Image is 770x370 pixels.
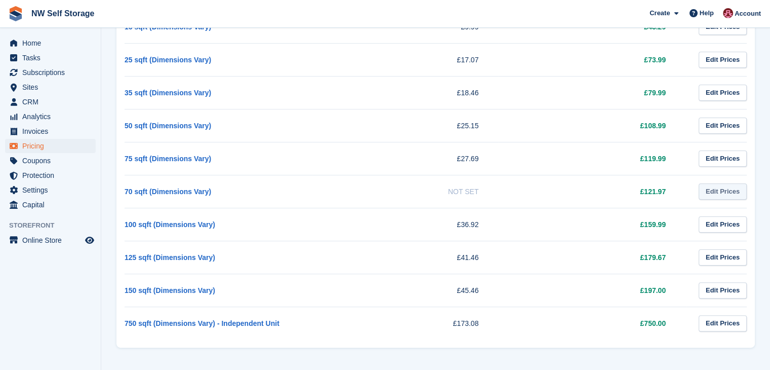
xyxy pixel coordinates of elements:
[5,233,96,247] a: menu
[22,124,83,138] span: Invoices
[699,183,747,200] a: Edit Prices
[5,80,96,94] a: menu
[499,175,686,208] td: £121.97
[312,241,499,274] td: £41.46
[312,76,499,109] td: £18.46
[699,216,747,233] a: Edit Prices
[699,315,747,332] a: Edit Prices
[5,51,96,65] a: menu
[125,319,279,327] a: 750 sqft (Dimensions Vary) - Independent Unit
[499,76,686,109] td: £79.99
[22,154,83,168] span: Coupons
[5,65,96,80] a: menu
[499,109,686,142] td: £108.99
[5,124,96,138] a: menu
[125,155,211,163] a: 75 sqft (Dimensions Vary)
[312,142,499,175] td: £27.69
[499,307,686,340] td: £750.00
[27,5,98,22] a: NW Self Storage
[5,198,96,212] a: menu
[84,234,96,246] a: Preview store
[699,85,747,101] a: Edit Prices
[5,154,96,168] a: menu
[499,208,686,241] td: £159.99
[22,168,83,182] span: Protection
[8,6,23,21] img: stora-icon-8386f47178a22dfd0bd8f6a31ec36ba5ce8667c1dd55bd0f319d3a0aa187defe.svg
[125,220,215,229] a: 100 sqft (Dimensions Vary)
[125,188,211,196] a: 70 sqft (Dimensions Vary)
[312,43,499,76] td: £17.07
[700,8,714,18] span: Help
[22,139,83,153] span: Pricing
[125,253,215,262] a: 125 sqft (Dimensions Vary)
[22,36,83,50] span: Home
[499,43,686,76] td: £73.99
[5,139,96,153] a: menu
[22,65,83,80] span: Subscriptions
[5,109,96,124] a: menu
[22,198,83,212] span: Capital
[125,89,211,97] a: 35 sqft (Dimensions Vary)
[125,286,215,294] a: 150 sqft (Dimensions Vary)
[22,80,83,94] span: Sites
[699,52,747,68] a: Edit Prices
[125,23,211,31] a: 16 sqft (Dimensions Vary)
[723,8,733,18] img: Josh Vines
[699,282,747,299] a: Edit Prices
[22,51,83,65] span: Tasks
[22,109,83,124] span: Analytics
[22,183,83,197] span: Settings
[5,36,96,50] a: menu
[499,142,686,175] td: £119.99
[699,118,747,134] a: Edit Prices
[312,208,499,241] td: £36.92
[312,274,499,307] td: £45.46
[125,56,211,64] a: 25 sqft (Dimensions Vary)
[312,175,499,208] td: Not Set
[699,249,747,266] a: Edit Prices
[22,95,83,109] span: CRM
[5,168,96,182] a: menu
[499,241,686,274] td: £179.67
[125,122,211,130] a: 50 sqft (Dimensions Vary)
[312,307,499,340] td: £173.08
[22,233,83,247] span: Online Store
[499,274,686,307] td: £197.00
[9,220,101,231] span: Storefront
[5,95,96,109] a: menu
[699,151,747,167] a: Edit Prices
[650,8,670,18] span: Create
[735,9,761,19] span: Account
[312,109,499,142] td: £25.15
[5,183,96,197] a: menu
